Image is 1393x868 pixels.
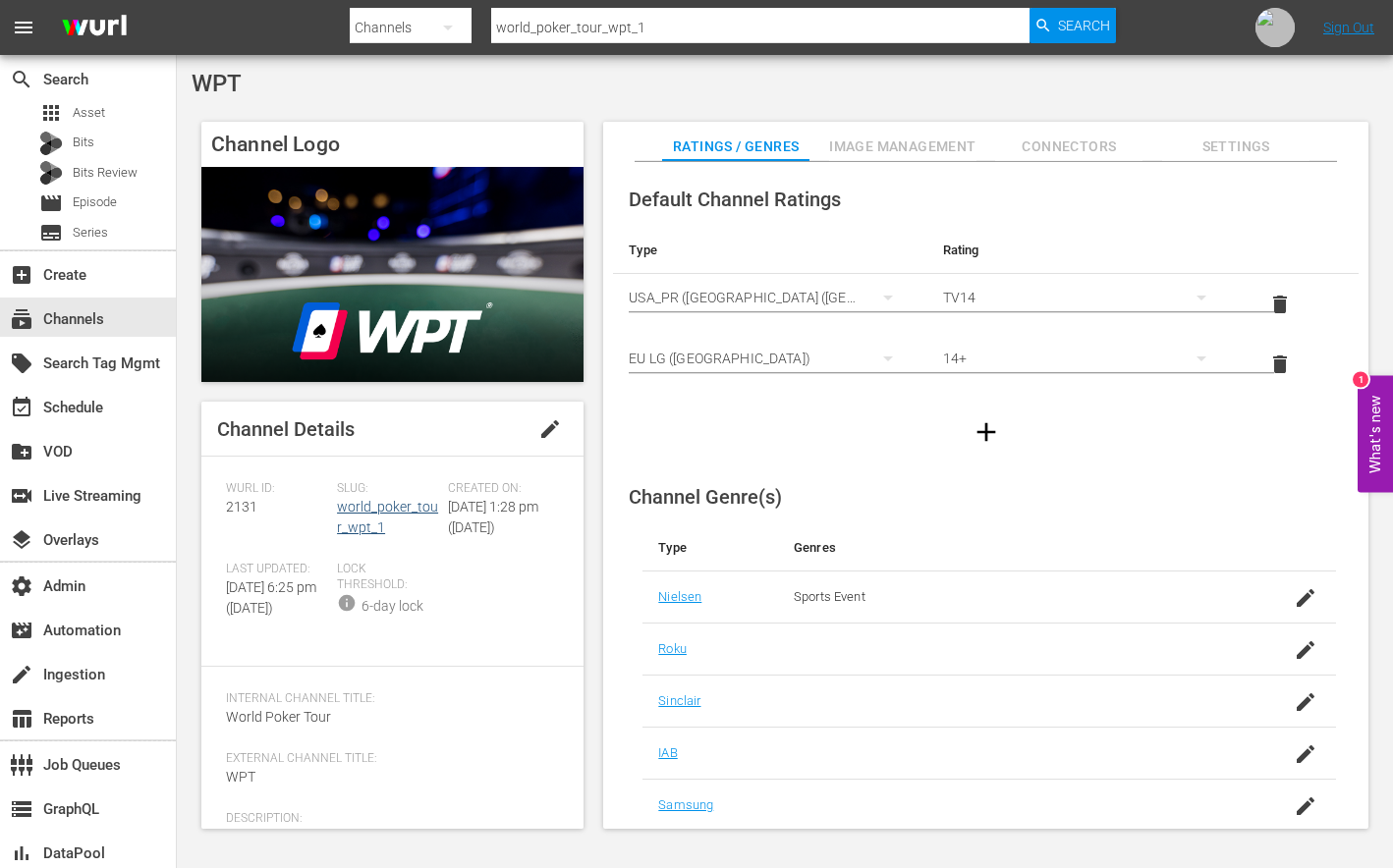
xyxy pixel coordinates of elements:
span: Internal Channel Title: [226,691,549,707]
button: delete [1256,281,1304,328]
span: delete [1268,353,1292,376]
div: Bits [39,132,63,155]
img: ans4CAIJ8jUAAAAAAAAAAAAAAAAAAAAAAAAgQb4GAAAAAAAAAAAAAAAAAAAAAAAAJMjXAAAAAAAAAAAAAAAAAAAAAAAAgAT5G... [47,5,141,51]
th: Type [642,524,778,571]
button: Open Feedback Widget [1358,376,1393,493]
span: delete [1268,293,1292,316]
span: VOD [10,440,33,463]
span: Default Channel Ratings [629,188,841,211]
span: WPT [192,70,242,97]
span: Series [39,221,63,244]
div: 6-day lock [362,596,423,617]
span: Search Tag Mgmt [10,352,33,375]
span: WPT [226,769,255,785]
span: Created On: [448,481,549,497]
span: Schedule [10,396,33,419]
span: Episode [73,192,117,212]
span: Wurl ID: [226,481,327,497]
span: Bits Review [73,163,138,183]
div: 1 [1353,372,1368,388]
a: IAB [658,745,677,760]
span: Connectors [995,135,1142,159]
span: menu [12,16,35,39]
span: [DATE] 6:25 pm ([DATE]) [226,579,316,616]
button: Search [1030,8,1116,43]
a: Nielsen [658,589,701,604]
span: Description: [226,811,549,827]
span: [DATE] 1:28 pm ([DATE]) [448,499,538,535]
span: Lock Threshold: [337,562,438,593]
span: External Channel Title: [226,751,549,767]
th: Rating [927,227,1241,274]
table: simple table [613,227,1359,395]
span: Ingestion [10,663,33,686]
a: Sinclair [658,693,700,708]
span: Automation [10,619,33,642]
span: Search [1058,8,1110,43]
span: Ratings / Genres [662,135,809,159]
a: Roku [658,641,687,656]
div: USA_PR ([GEOGRAPHIC_DATA] ([GEOGRAPHIC_DATA])) [629,270,911,325]
img: WPT [201,167,584,382]
span: World Poker Tour [226,709,331,725]
span: Reports [10,707,33,731]
span: Search [10,68,33,91]
span: info [337,593,357,613]
button: delete [1256,341,1304,388]
span: Image Management [829,135,976,159]
span: Admin [10,574,33,598]
span: Series [73,223,108,243]
span: Overlays [10,528,33,552]
div: 14+ [943,331,1225,386]
span: Asset [73,103,105,123]
span: Last Updated: [226,562,327,577]
span: Slug: [337,481,438,497]
div: Bits Review [39,161,63,185]
th: Genres [778,524,1261,571]
span: Live Streaming [10,484,33,508]
div: TV14 [943,270,1225,325]
span: Channel Details [217,417,355,441]
th: Type [613,227,926,274]
a: Sign Out [1323,20,1374,35]
span: GraphQL [10,797,33,821]
a: Samsung [658,797,713,812]
span: 2131 [226,499,257,515]
span: Episode [39,191,63,215]
span: Bits [73,133,94,152]
span: Channel Genre(s) [629,485,782,509]
a: world_poker_tour_wpt_1 [337,499,438,535]
span: Create [10,263,33,287]
span: Settings [1162,135,1309,159]
h4: Channel Logo [201,122,584,167]
span: Asset [39,101,63,125]
span: Job Queues [10,753,33,777]
div: EU LG ([GEOGRAPHIC_DATA]) [629,331,911,386]
button: edit [527,406,574,453]
span: edit [538,417,562,441]
span: DataPool [10,841,33,865]
img: photo.jpg [1255,8,1295,47]
span: Channels [10,307,33,331]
